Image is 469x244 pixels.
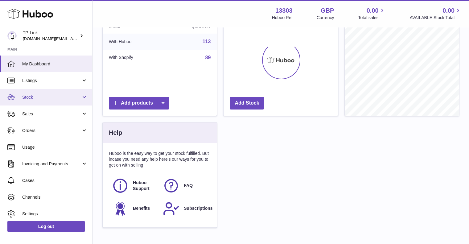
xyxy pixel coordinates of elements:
[409,15,462,21] span: AVAILABLE Stock Total
[22,128,81,134] span: Orders
[103,34,164,50] td: With Huboo
[205,55,211,60] a: 89
[22,178,88,184] span: Cases
[358,15,385,21] span: Total sales
[409,6,462,21] a: 0.00 AVAILABLE Stock Total
[23,36,123,41] span: [DOMAIN_NAME][EMAIL_ADDRESS][DOMAIN_NAME]
[22,111,81,117] span: Sales
[23,30,78,42] div: TP-Link
[109,151,211,168] p: Huboo is the easy way to get your stock fulfilled. But incase you need any help here's our ways f...
[367,6,379,15] span: 0.00
[22,161,81,167] span: Invoicing and Payments
[272,15,293,21] div: Huboo Ref
[22,78,81,84] span: Listings
[321,6,334,15] strong: GBP
[184,183,193,188] span: FAQ
[103,50,164,66] td: With Shopify
[133,180,156,192] span: Huboo Support
[109,97,169,110] a: Add products
[22,194,88,200] span: Channels
[22,61,88,67] span: My Dashboard
[7,31,17,40] img: purchase.uk@tp-link.com
[163,177,208,194] a: FAQ
[358,6,385,21] a: 0.00 Total sales
[203,39,211,44] a: 113
[317,15,334,21] div: Currency
[22,94,81,100] span: Stock
[7,221,85,232] a: Log out
[112,177,157,194] a: Huboo Support
[230,97,264,110] a: Add Stock
[163,200,208,217] a: Subscriptions
[22,144,88,150] span: Usage
[112,200,157,217] a: Benefits
[22,211,88,217] span: Settings
[109,129,122,137] h3: Help
[184,205,212,211] span: Subscriptions
[275,6,293,15] strong: 13303
[133,205,150,211] span: Benefits
[442,6,455,15] span: 0.00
